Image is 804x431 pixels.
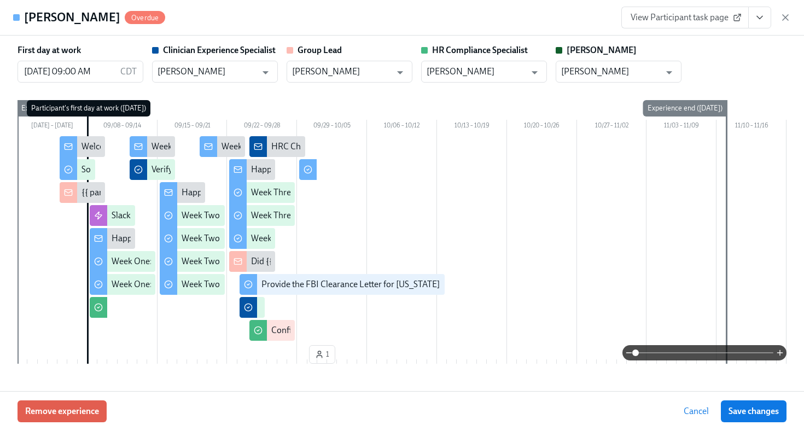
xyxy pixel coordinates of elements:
div: 10/20 – 10/26 [507,120,577,134]
button: Open [526,64,543,81]
div: 11/10 – 11/16 [716,120,786,134]
div: Happy Final Week of Onboarding! [251,164,378,176]
div: Week Two: Get To Know Your Role (~4 hours to complete) [182,232,394,244]
div: Week Two Onboarding Recap! [222,141,335,153]
div: Week One: Welcome To Charlie Health Tasks! (~3 hours to complete) [112,255,365,267]
div: 09/29 – 10/05 [297,120,367,134]
button: Remove experience [18,400,107,422]
div: Week Three: Ethics, Conduct, & Legal Responsibilities (~5 hours to complete) [251,209,536,222]
div: Participant's first day at work ([DATE]) [27,100,150,117]
p: CDT [120,66,137,78]
strong: Group Lead [298,45,342,55]
div: Did {{ participant.fullName }} Schedule A Meet & Greet? [251,255,458,267]
span: Overdue [125,14,165,22]
button: Open [257,64,274,81]
div: Software Set-Up [81,164,142,176]
h4: [PERSON_NAME] [24,9,120,26]
span: Remove experience [25,406,99,417]
strong: [PERSON_NAME] [567,45,637,55]
div: 10/13 – 10/19 [437,120,507,134]
div: 10/06 – 10/12 [367,120,437,134]
div: 10/27 – 11/02 [577,120,647,134]
div: Week Three: Final Onboarding Tasks (~1.5 hours to complete) [251,232,479,244]
span: View Participant task page [631,12,739,23]
button: Cancel [676,400,716,422]
span: Cancel [684,406,709,417]
div: 09/08 – 09/14 [88,120,158,134]
div: Week Three: Cultural Competence & Special Populations (~3 hours to complete) [251,187,546,199]
div: Week Two: Core Processes (~1.25 hours to complete) [182,255,377,267]
div: 09/22 – 09/28 [227,120,297,134]
div: 09/15 – 09/21 [158,120,228,134]
button: View task page [748,7,771,28]
div: Week One Onboarding Recap! [152,141,265,153]
div: Slack Invites [112,209,157,222]
strong: HR Compliance Specialist [432,45,528,55]
button: Open [392,64,409,81]
div: Week Two: Core Compliance Tasks (~ 4 hours) [182,209,352,222]
div: Experience end ([DATE]) [643,100,727,117]
label: First day at work [18,44,81,56]
div: Welcome To The Charlie Health Team! [81,141,224,153]
div: Happy Week Two! [182,187,249,199]
div: Week Two: Compliance Crisis Response (~1.5 hours to complete) [182,278,421,290]
div: Happy First Day! [112,232,173,244]
button: Save changes [721,400,786,422]
a: View Participant task page [621,7,749,28]
span: Save changes [729,406,779,417]
div: HRC Check [271,141,313,153]
div: {{ participant.fullName }} has started onboarding [81,187,264,199]
div: Provide the FBI Clearance Letter for [US_STATE] [261,278,440,290]
div: Week One: Essential Compliance Tasks (~6.5 hours to complete) [112,278,349,290]
button: Open [661,64,678,81]
div: Confirm HRC Compliance [271,324,368,336]
strong: Clinician Experience Specialist [163,45,276,55]
div: Verify Elation for {{ participant.fullName }} [152,164,308,176]
div: [DATE] – [DATE] [18,120,88,134]
div: 11/03 – 11/09 [646,120,716,134]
